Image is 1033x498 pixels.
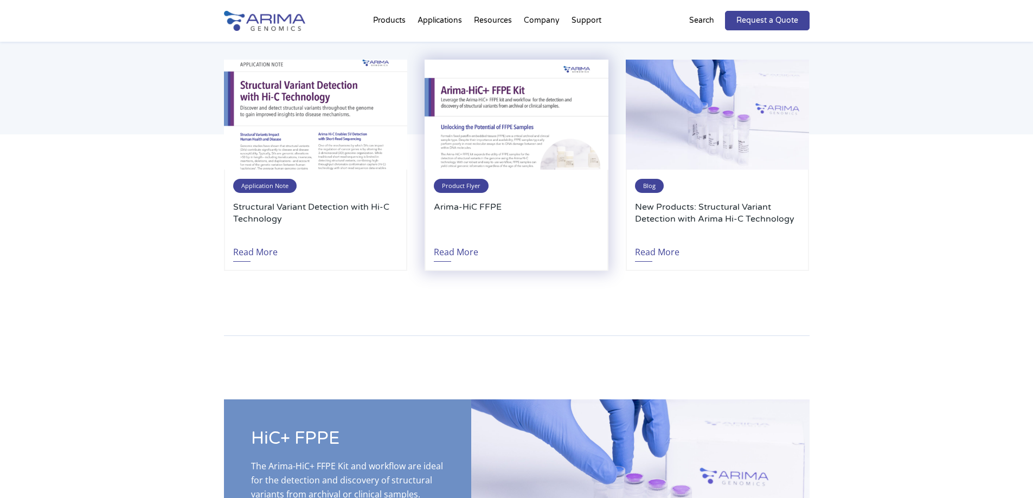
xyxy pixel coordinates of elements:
a: Read More [635,237,679,262]
a: Arima-HiC FFPE [434,201,599,237]
a: Read More [434,237,478,262]
span: Application Note [233,179,297,193]
span: Product Flyer [434,179,489,193]
img: Arima-Genomics-logo [224,11,305,31]
a: New Products: Structural Variant Detection with Arima Hi-C Technology [635,201,800,237]
a: Request a Quote [725,11,810,30]
p: Search [689,14,714,28]
img: HiC-Kit_Arima-Genomics-2-500x300.jpg [626,60,809,170]
a: Read More [233,237,278,262]
img: Image_Application-Note-Structural-Variant-Detection-with-Hi-C-Technology_Page_1-500x300.png [224,60,407,170]
a: Structural Variant Detection with Hi-C Technology [233,201,398,237]
img: Image_Product-Flyer-Arima-HiC-FFPE_Page_1-500x300.png [425,60,608,170]
span: Blog [635,179,664,193]
h2: HiC+ FPPE [251,426,444,459]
